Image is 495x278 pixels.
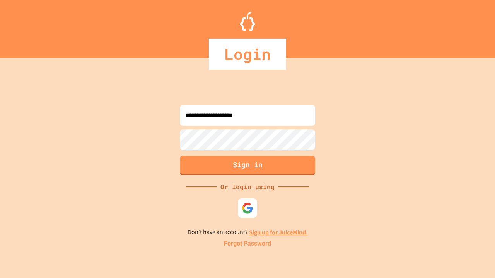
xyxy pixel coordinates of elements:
img: google-icon.svg [242,202,253,214]
img: Logo.svg [240,12,255,31]
a: Sign up for JuiceMind. [249,228,308,236]
a: Forgot Password [224,239,271,248]
div: Login [209,39,286,69]
div: Or login using [217,182,278,192]
button: Sign in [180,156,315,175]
p: Don't have an account? [188,227,308,237]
